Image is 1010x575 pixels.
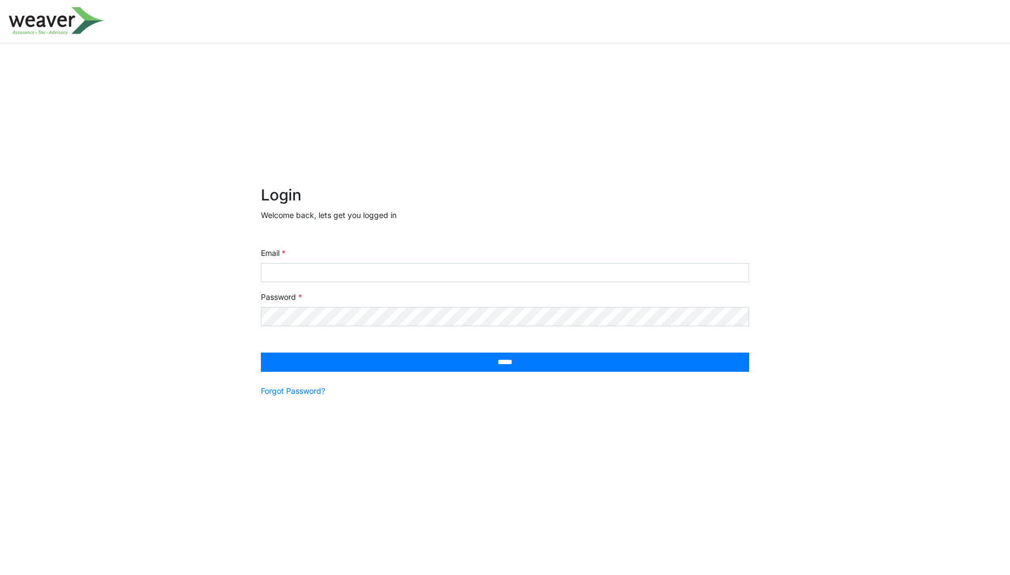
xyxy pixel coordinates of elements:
h2: Login [261,186,750,205]
a: Forgot Password? [261,385,325,397]
p: Welcome back, lets get you logged in [261,209,750,221]
img: spp logo [9,7,105,35]
label: Email [261,247,286,259]
label: Password [261,291,302,303]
